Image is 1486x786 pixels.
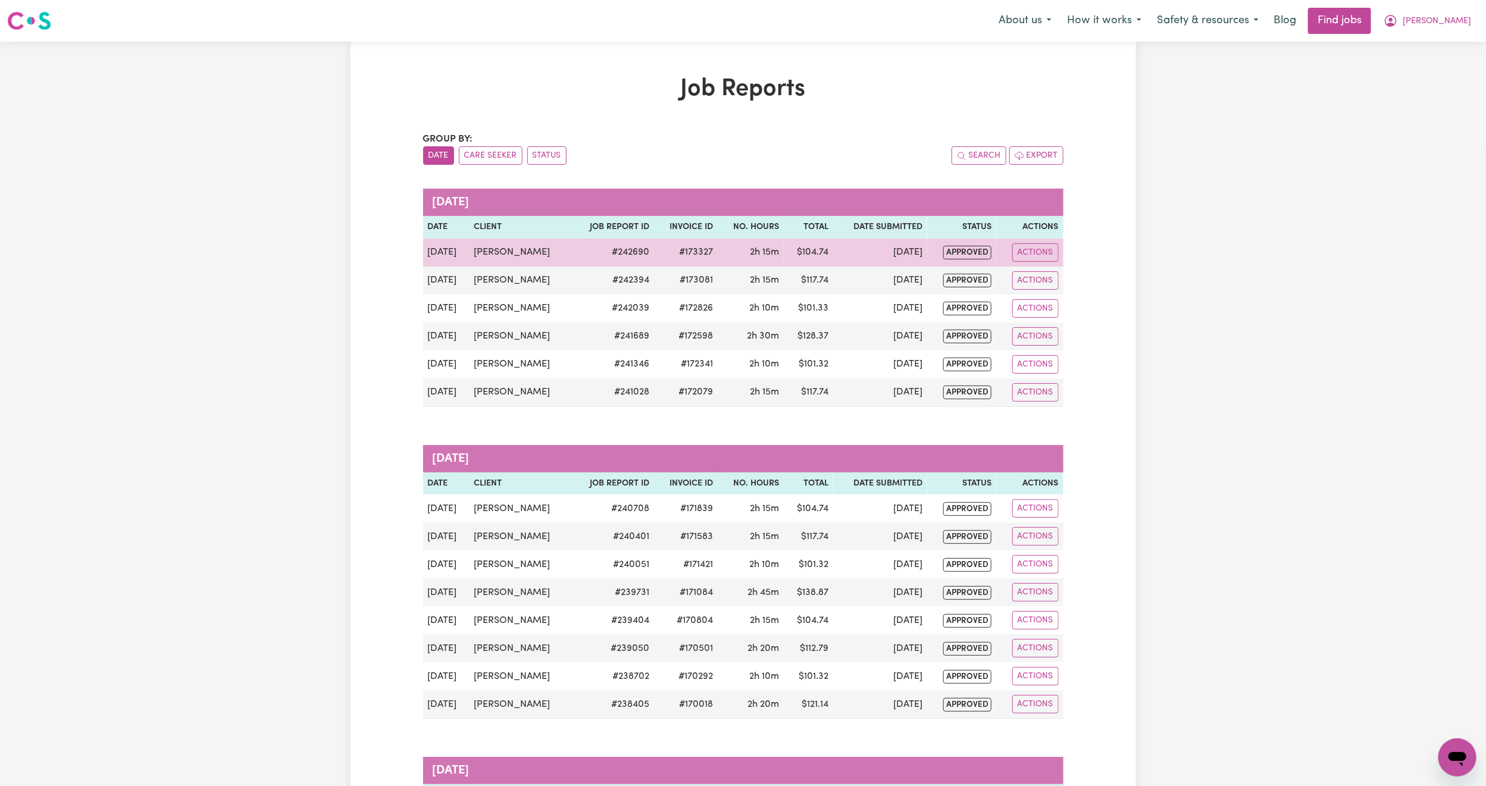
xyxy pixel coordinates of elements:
td: #172598 [654,322,718,350]
td: # 239050 [572,634,655,662]
span: approved [943,586,991,600]
td: [DATE] [833,295,927,322]
button: sort invoices by paid status [527,146,567,165]
button: Search [952,146,1006,165]
td: #170018 [654,690,718,719]
span: approved [943,358,991,371]
td: #170501 [654,634,718,662]
th: Date Submitted [833,472,927,495]
td: [PERSON_NAME] [469,494,571,522]
button: Actions [1012,639,1059,657]
td: [DATE] [423,267,470,295]
td: $ 117.74 [784,522,833,550]
span: approved [943,502,991,516]
th: Invoice ID [654,472,718,495]
td: #171839 [654,494,718,522]
td: [DATE] [423,522,470,550]
td: [PERSON_NAME] [469,606,571,634]
button: Safety & resources [1149,8,1266,33]
td: #170804 [654,606,718,634]
td: [DATE] [833,578,927,606]
td: # 240708 [572,494,655,522]
td: [DATE] [423,494,470,522]
button: Actions [1012,667,1059,685]
span: approved [943,670,991,684]
span: 2 hours 15 minutes [750,275,779,285]
td: # 242394 [572,267,655,295]
button: About us [991,8,1059,33]
span: approved [943,698,991,712]
button: Actions [1012,527,1059,546]
td: # 241028 [572,378,655,407]
button: sort invoices by care seeker [459,146,523,165]
td: [DATE] [833,350,927,378]
td: [PERSON_NAME] [469,295,571,322]
button: Actions [1012,355,1059,374]
img: Careseekers logo [7,10,51,32]
td: [PERSON_NAME] [469,350,571,378]
td: #171583 [654,522,718,550]
span: 2 hours 20 minutes [747,700,779,709]
td: [DATE] [423,550,470,578]
td: $ 138.87 [784,578,833,606]
caption: [DATE] [423,189,1063,216]
td: # 238702 [572,662,655,690]
td: [DATE] [833,690,927,719]
th: Job Report ID [572,216,655,239]
td: $ 101.32 [784,350,833,378]
td: [PERSON_NAME] [469,378,571,407]
button: Actions [1012,299,1059,318]
th: Total [784,472,833,495]
th: Total [784,216,833,239]
a: Blog [1266,8,1303,34]
button: Actions [1012,555,1059,574]
td: [DATE] [833,522,927,550]
button: Actions [1012,327,1059,346]
iframe: Button to launch messaging window, conversation in progress [1438,738,1476,776]
td: [DATE] [423,578,470,606]
td: $ 101.33 [784,295,833,322]
th: Invoice ID [654,216,718,239]
th: No. Hours [718,216,784,239]
span: approved [943,330,991,343]
td: [DATE] [833,606,927,634]
td: [DATE] [833,267,927,295]
td: [PERSON_NAME] [469,634,571,662]
td: #170292 [654,662,718,690]
td: [DATE] [423,322,470,350]
td: # 239731 [572,578,655,606]
th: Job Report ID [572,472,655,495]
td: #171421 [654,550,718,578]
span: approved [943,558,991,572]
td: [DATE] [423,350,470,378]
td: $ 104.74 [784,239,833,267]
td: [DATE] [833,239,927,267]
a: Careseekers logo [7,7,51,35]
td: [DATE] [423,378,470,407]
td: [DATE] [423,634,470,662]
td: # 240051 [572,550,655,578]
td: # 238405 [572,690,655,719]
td: $ 101.32 [784,662,833,690]
button: How it works [1059,8,1149,33]
th: Actions [996,216,1063,239]
th: Client [469,472,571,495]
td: [PERSON_NAME] [469,522,571,550]
td: $ 128.37 [784,322,833,350]
td: # 240401 [572,522,655,550]
span: 2 hours 30 minutes [747,331,779,341]
span: approved [943,530,991,544]
td: [DATE] [423,606,470,634]
td: # 241346 [572,350,655,378]
td: [PERSON_NAME] [469,239,571,267]
button: Actions [1012,583,1059,602]
a: Find jobs [1308,8,1371,34]
span: 2 hours 15 minutes [750,248,779,257]
th: Date [423,472,470,495]
td: [DATE] [423,239,470,267]
th: Date Submitted [833,216,927,239]
td: [DATE] [833,494,927,522]
td: [DATE] [833,662,927,690]
span: 2 hours 20 minutes [747,644,779,653]
span: 2 hours 15 minutes [750,387,779,397]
